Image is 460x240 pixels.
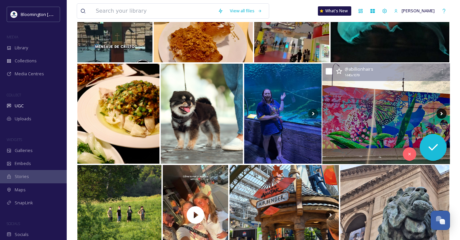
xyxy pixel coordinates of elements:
input: Search your library [92,4,214,18]
img: If you know, you know. The House Chicken at Hong Kong Noodle is a must. Tender, juicy, and loaded... [77,64,159,164]
span: Galleries [15,147,33,154]
span: 1440 x 1079 [345,73,360,78]
span: Socials [15,231,29,238]
span: [PERSON_NAME] [402,8,435,14]
span: @ abillionhairs [345,66,373,72]
span: COLLECT [7,92,21,97]
a: View all files [226,4,266,17]
span: MEDIA [7,34,18,39]
img: Aquarium & Mall of America fun! SFR was seriously over in the blink of an eye 😭😩 #scentsy #scents... [244,64,321,164]
span: Library [15,45,28,51]
span: Stories [15,173,29,180]
a: What's New [318,6,351,16]
span: Uploads [15,116,31,122]
img: Bloomington’s miles of walking trails are a favorite amongst both people and pups. [161,64,243,164]
span: UGC [15,103,24,109]
img: 429649847_804695101686009_1723528578384153789_n.jpg [11,11,17,18]
span: Collections [15,58,37,64]
span: SnapLink [15,200,33,206]
span: Bloomington [US_STATE] Travel & Tourism [21,11,104,17]
span: WIDGETS [7,137,22,142]
img: … • Seasons of Becoming (2018 goodspacemurals ) #bloomingtonmn [322,63,450,164]
span: Media Centres [15,71,44,77]
a: [PERSON_NAME] [391,4,438,17]
span: Maps [15,187,26,193]
button: Open Chat [431,211,450,230]
span: SOCIALS [7,221,20,226]
span: Embeds [15,160,31,167]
